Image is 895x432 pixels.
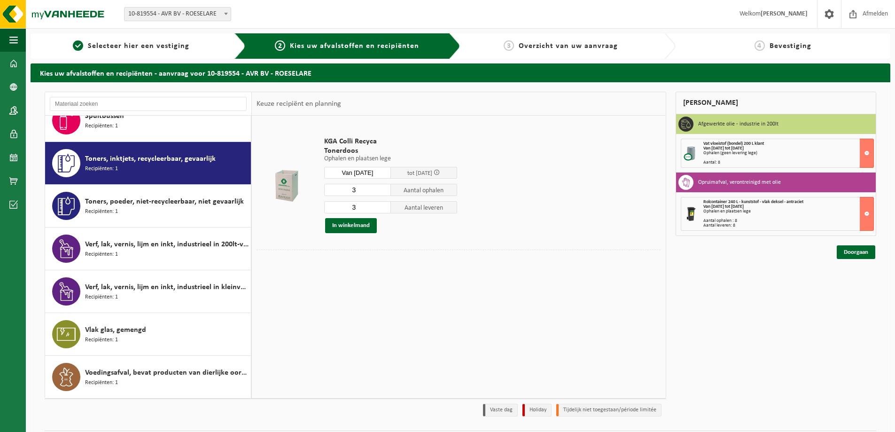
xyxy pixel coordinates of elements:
button: Verf, lak, vernis, lijm en inkt, industrieel in 200lt-vat Recipiënten: 1 [45,228,251,270]
p: Ophalen en plaatsen lege [324,156,457,162]
span: Spuitbussen [85,110,124,122]
span: 2 [275,40,285,51]
span: Rolcontainer 240 L - kunststof - vlak deksel - antraciet [703,199,803,204]
li: Tijdelijk niet toegestaan/période limitée [556,404,662,416]
div: Aantal leveren: 8 [703,223,874,228]
span: 10-819554 - AVR BV - ROESELARE [125,8,231,21]
span: Kies uw afvalstoffen en recipiënten [290,42,419,50]
span: Aantal leveren [391,201,458,213]
span: Overzicht van uw aanvraag [519,42,618,50]
span: Toners, inktjets, recycleerbaar, gevaarlijk [85,153,216,165]
input: Selecteer datum [324,167,391,179]
button: In winkelmand [325,218,377,233]
span: 10-819554 - AVR BV - ROESELARE [124,7,231,21]
span: Selecteer hier een vestiging [88,42,189,50]
button: Voedingsafval, bevat producten van dierlijke oorsprong, onverpakt, categorie 3 Recipiënten: 1 [45,356,251,398]
span: Bevestiging [770,42,811,50]
span: Toners, poeder, niet-recycleerbaar, niet gevaarlijk [85,196,244,207]
span: Tonerdoos [324,146,457,156]
li: Vaste dag [483,404,518,416]
span: Recipiënten: 1 [85,336,118,345]
span: Recipiënten: 1 [85,165,118,173]
strong: Van [DATE] tot [DATE] [703,204,744,209]
div: Keuze recipiënt en planning [252,92,346,116]
span: Vlak glas, gemengd [85,324,146,336]
span: Voedingsafval, bevat producten van dierlijke oorsprong, onverpakt, categorie 3 [85,367,249,378]
li: Holiday [522,404,552,416]
button: Spuitbussen Recipiënten: 1 [45,99,251,142]
span: tot [DATE] [407,170,432,176]
h2: Kies uw afvalstoffen en recipiënten - aanvraag voor 10-819554 - AVR BV - ROESELARE [31,63,890,82]
div: [PERSON_NAME] [676,92,877,114]
strong: [PERSON_NAME] [761,10,808,17]
div: Ophalen (geen levering lege) [703,151,874,156]
h3: Opruimafval, verontreinigd met olie [698,175,781,190]
span: 1 [73,40,83,51]
strong: Van [DATE] tot [DATE] [703,146,744,151]
span: Recipiënten: 1 [85,207,118,216]
span: 4 [755,40,765,51]
span: KGA Colli Recyca [324,137,457,146]
div: Aantal: 8 [703,160,874,165]
input: Materiaal zoeken [50,97,247,111]
button: Toners, inktjets, recycleerbaar, gevaarlijk Recipiënten: 1 [45,142,251,185]
div: Ophalen en plaatsen lege [703,209,874,214]
button: Verf, lak, vernis, lijm en inkt, industrieel in kleinverpakking Recipiënten: 1 [45,270,251,313]
span: Recipiënten: 1 [85,122,118,131]
h3: Afgewerkte olie - industrie in 200lt [698,117,778,132]
span: Recipiënten: 1 [85,250,118,259]
button: Vlak glas, gemengd Recipiënten: 1 [45,313,251,356]
div: Aantal ophalen : 8 [703,219,874,223]
span: Recipiënten: 1 [85,378,118,387]
a: 1Selecteer hier een vestiging [35,40,227,52]
span: Verf, lak, vernis, lijm en inkt, industrieel in 200lt-vat [85,239,249,250]
a: Doorgaan [837,245,875,259]
span: Verf, lak, vernis, lijm en inkt, industrieel in kleinverpakking [85,282,249,293]
span: Vat vloeistof (bondel) 200 L klant [703,141,764,146]
span: 3 [504,40,514,51]
span: Aantal ophalen [391,184,458,196]
span: Recipiënten: 1 [85,293,118,302]
button: Toners, poeder, niet-recycleerbaar, niet gevaarlijk Recipiënten: 1 [45,185,251,228]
